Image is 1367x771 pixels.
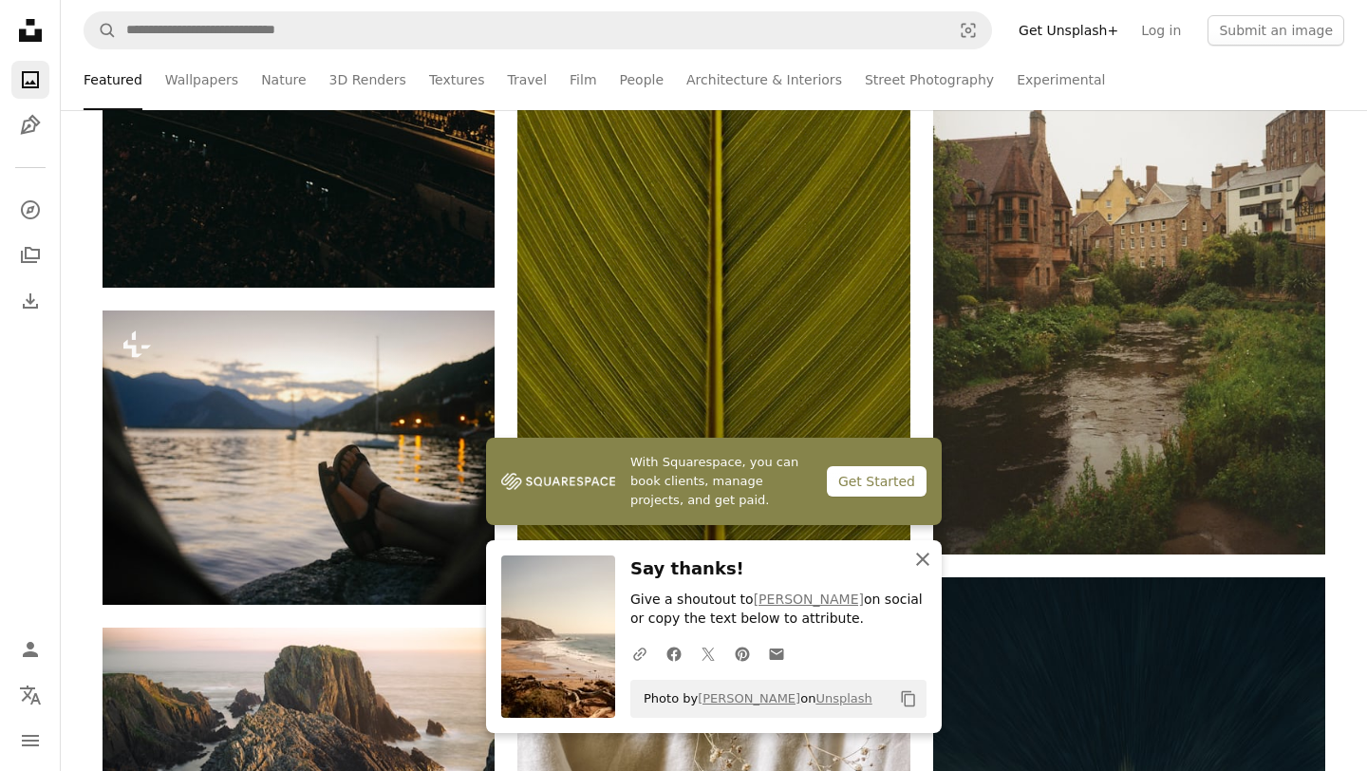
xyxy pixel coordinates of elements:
[429,49,485,110] a: Textures
[620,49,665,110] a: People
[946,12,991,48] button: Visual search
[1130,15,1192,46] a: Log in
[1007,15,1130,46] a: Get Unsplash+
[815,691,871,705] a: Unsplash
[103,749,495,766] a: Rugged coastal rock formations with waves crashing
[103,448,495,465] a: Person's feet resting by a calm lake at dusk.
[759,634,794,672] a: Share over email
[11,236,49,274] a: Collections
[827,466,927,497] div: Get Started
[892,683,925,715] button: Copy to clipboard
[1017,49,1105,110] a: Experimental
[698,691,800,705] a: [PERSON_NAME]
[261,49,306,110] a: Nature
[507,49,547,110] a: Travel
[517,269,909,286] a: Close-up of a green leaf with prominent veins.
[691,634,725,672] a: Share on Twitter
[630,453,812,510] span: With Squarespace, you can book clients, manage projects, and get paid.
[11,11,49,53] a: Home — Unsplash
[84,12,117,48] button: Search Unsplash
[165,49,238,110] a: Wallpapers
[11,106,49,144] a: Illustrations
[11,61,49,99] a: Photos
[11,630,49,668] a: Log in / Sign up
[11,282,49,320] a: Download History
[329,49,406,110] a: 3D Renders
[754,592,864,607] a: [PERSON_NAME]
[11,191,49,229] a: Explore
[11,676,49,714] button: Language
[103,310,495,605] img: Person's feet resting by a calm lake at dusk.
[657,634,691,672] a: Share on Facebook
[570,49,596,110] a: Film
[634,684,872,714] span: Photo by on
[501,467,615,496] img: file-1747939142011-51e5cc87e3c9
[1208,15,1344,46] button: Submit an image
[933,250,1325,267] a: River flowing past old buildings and lush greenery
[630,591,927,629] p: Give a shoutout to on social or copy the text below to attribute.
[865,49,994,110] a: Street Photography
[84,11,992,49] form: Find visuals sitewide
[630,555,927,583] h3: Say thanks!
[725,634,759,672] a: Share on Pinterest
[686,49,842,110] a: Architecture & Interiors
[486,438,942,525] a: With Squarespace, you can book clients, manage projects, and get paid.Get Started
[11,722,49,760] button: Menu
